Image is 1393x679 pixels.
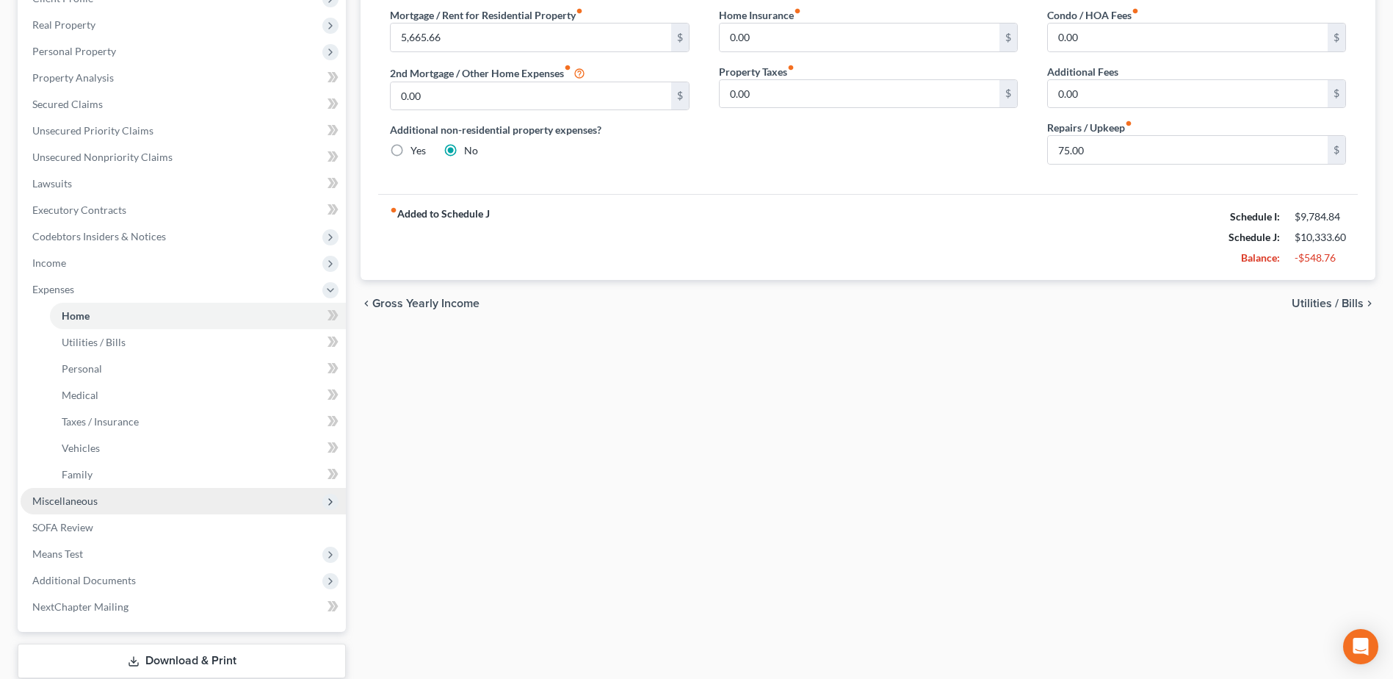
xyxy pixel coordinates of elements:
span: Miscellaneous [32,495,98,507]
a: Vehicles [50,435,346,461]
input: -- [1048,24,1328,51]
a: Utilities / Bills [50,329,346,356]
i: fiber_manual_record [1125,120,1132,127]
a: Home [50,303,346,329]
strong: Added to Schedule J [390,206,490,268]
span: Means Test [32,547,83,560]
div: $ [1328,24,1345,51]
div: -$548.76 [1295,251,1346,265]
div: $ [999,80,1017,108]
span: Gross Yearly Income [372,298,480,309]
input: -- [720,24,999,51]
strong: Schedule I: [1230,210,1280,223]
a: NextChapter Mailing [21,594,346,620]
i: fiber_manual_record [787,64,795,71]
label: Mortgage / Rent for Residential Property [390,7,583,23]
label: Condo / HOA Fees [1047,7,1139,23]
a: Family [50,461,346,488]
label: Additional non-residential property expenses? [390,122,689,137]
i: fiber_manual_record [794,7,801,15]
a: Property Analysis [21,65,346,91]
div: $ [671,82,689,110]
span: Home [62,309,90,322]
label: 2nd Mortgage / Other Home Expenses [390,64,585,82]
i: fiber_manual_record [576,7,583,15]
span: Expenses [32,283,74,295]
input: -- [1048,80,1328,108]
input: -- [1048,136,1328,164]
span: Property Analysis [32,71,114,84]
button: chevron_left Gross Yearly Income [361,298,480,309]
label: No [464,143,478,158]
i: fiber_manual_record [1132,7,1139,15]
strong: Schedule J: [1229,231,1280,243]
i: fiber_manual_record [390,206,397,214]
span: Utilities / Bills [62,336,126,348]
span: Personal Property [32,45,116,57]
label: Yes [410,143,426,158]
a: Taxes / Insurance [50,409,346,435]
span: Unsecured Nonpriority Claims [32,151,173,163]
input: -- [391,82,670,110]
span: SOFA Review [32,521,93,533]
span: Vehicles [62,442,100,454]
a: Medical [50,382,346,409]
label: Property Taxes [719,64,795,79]
span: Taxes / Insurance [62,415,139,428]
a: Lawsuits [21,170,346,197]
span: Secured Claims [32,98,103,110]
div: $ [999,24,1017,51]
div: $9,784.84 [1295,209,1346,224]
span: Additional Documents [32,574,136,586]
div: $ [671,24,689,51]
span: Unsecured Priority Claims [32,124,153,137]
i: fiber_manual_record [564,64,571,71]
a: SOFA Review [21,514,346,541]
div: $ [1328,136,1345,164]
span: Income [32,256,66,269]
span: Real Property [32,18,95,31]
span: Medical [62,389,98,401]
div: Open Intercom Messenger [1343,629,1378,664]
a: Executory Contracts [21,197,346,223]
i: chevron_right [1364,298,1375,309]
a: Secured Claims [21,91,346,118]
label: Repairs / Upkeep [1047,120,1132,135]
label: Additional Fees [1047,64,1118,79]
div: $ [1328,80,1345,108]
i: chevron_left [361,298,372,309]
span: NextChapter Mailing [32,600,129,613]
strong: Balance: [1241,251,1280,264]
span: Codebtors Insiders & Notices [32,230,166,242]
a: Unsecured Priority Claims [21,118,346,144]
span: Executory Contracts [32,204,126,216]
span: Utilities / Bills [1292,298,1364,309]
a: Unsecured Nonpriority Claims [21,144,346,170]
span: Family [62,468,93,481]
a: Personal [50,356,346,382]
span: Lawsuits [32,177,72,190]
a: Download & Print [18,644,346,678]
button: Utilities / Bills chevron_right [1292,298,1375,309]
input: -- [720,80,999,108]
label: Home Insurance [719,7,801,23]
div: $10,333.60 [1295,230,1346,245]
input: -- [391,24,670,51]
span: Personal [62,362,102,375]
